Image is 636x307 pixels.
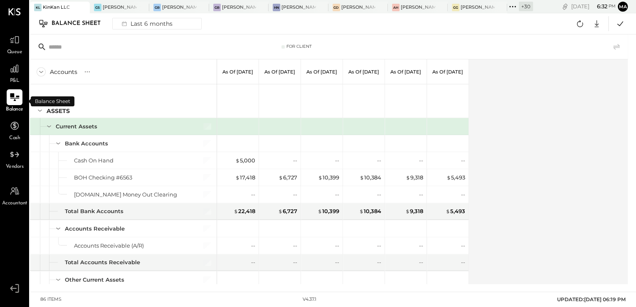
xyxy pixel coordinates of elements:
[65,258,140,266] div: Total Accounts Receivable
[609,3,616,9] span: pm
[213,4,221,11] div: GB
[235,174,255,182] div: 17,418
[591,2,607,10] span: 6 : 32
[333,4,340,11] div: GD
[341,4,376,11] div: [PERSON_NAME] Downtown
[377,157,381,165] div: --
[419,191,423,199] div: --
[293,258,297,266] div: --
[335,191,339,199] div: --
[74,191,177,199] div: [DOMAIN_NAME] Money Out Clearing
[446,174,451,181] span: $
[6,163,24,171] span: Vendors
[65,276,124,284] div: Other Current Assets
[405,208,410,214] span: $
[43,4,70,11] div: KinKan LLC
[0,183,29,207] a: Accountant
[306,69,337,75] p: As of [DATE]
[7,49,22,56] span: Queue
[65,140,108,147] div: Bank Accounts
[293,191,297,199] div: --
[0,147,29,171] a: Vendors
[56,123,97,130] div: Current Assets
[519,2,533,11] div: + 30
[446,207,465,215] div: 5,493
[390,69,421,75] p: As of [DATE]
[273,4,280,11] div: HN
[235,157,255,165] div: 5,000
[0,118,29,142] a: Cash
[419,157,423,165] div: --
[235,174,240,181] span: $
[65,225,125,233] div: Accounts Receivable
[419,242,423,250] div: --
[251,242,255,250] div: --
[0,89,29,113] a: Balance
[153,4,161,11] div: GB
[94,4,101,11] div: GS
[278,207,297,215] div: 6,727
[117,18,176,29] div: Last 6 months
[461,191,465,199] div: --
[348,69,379,75] p: As of [DATE]
[234,208,238,214] span: $
[279,174,297,182] div: 6,727
[461,4,495,11] div: [PERSON_NAME] [GEOGRAPHIC_DATA]
[359,208,364,214] span: $
[0,32,29,56] a: Queue
[6,106,23,113] span: Balance
[557,296,626,302] span: UPDATED: [DATE] 06:19 PM
[10,77,20,85] span: P&L
[377,258,381,266] div: --
[47,107,70,115] div: ASSETS
[452,4,459,11] div: GG
[360,174,364,181] span: $
[405,207,423,215] div: 9,318
[360,174,381,182] div: 10,384
[318,174,339,182] div: 10,399
[461,157,465,165] div: --
[281,4,316,11] div: [PERSON_NAME]'s Nashville
[293,157,297,165] div: --
[618,2,628,12] button: Ma
[278,208,283,214] span: $
[335,258,339,266] div: --
[446,208,450,214] span: $
[0,61,29,85] a: P&L
[406,174,410,181] span: $
[401,4,435,11] div: [PERSON_NAME] Hoboken
[293,242,297,250] div: --
[561,2,569,11] div: copy link
[9,135,20,142] span: Cash
[377,242,381,250] div: --
[31,96,74,106] div: Balance Sheet
[419,258,423,266] div: --
[318,207,339,215] div: 10,399
[303,296,316,303] div: v 4.37.1
[235,157,240,164] span: $
[318,174,323,181] span: $
[50,68,77,76] div: Accounts
[52,17,109,30] div: Balance Sheet
[279,174,283,181] span: $
[359,207,381,215] div: 10,384
[251,258,255,266] div: --
[432,69,463,75] p: As of [DATE]
[74,174,132,182] div: BOH Checking #6563
[461,242,465,250] div: --
[406,174,423,182] div: 9,318
[286,44,312,49] div: For Client
[112,18,202,29] button: Last 6 months
[446,174,465,182] div: 5,493
[34,4,42,11] div: KL
[335,157,339,165] div: --
[335,242,339,250] div: --
[251,191,255,199] div: --
[162,4,197,11] div: [PERSON_NAME] [GEOGRAPHIC_DATA]
[222,69,253,75] p: As of [DATE]
[40,296,62,303] div: 86 items
[377,191,381,199] div: --
[103,4,137,11] div: [PERSON_NAME] Seaport
[74,242,144,250] div: Accounts Receivable (A/R)
[234,207,255,215] div: 22,418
